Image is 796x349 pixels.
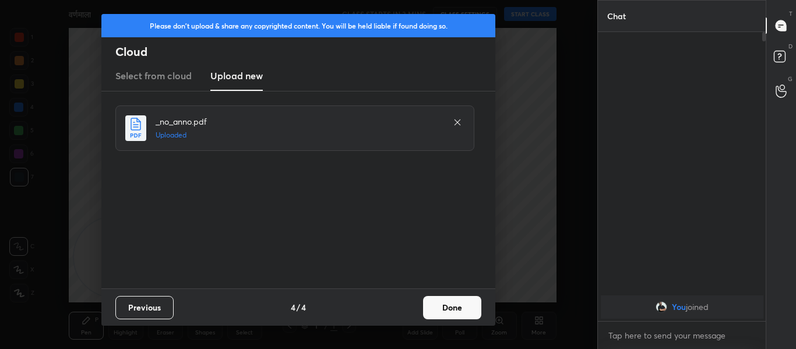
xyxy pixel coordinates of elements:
h4: _no_anno.pdf [156,115,441,128]
img: 31d6202e24874d09b4432fa15980d6ab.jpg [656,301,667,313]
h2: Cloud [115,44,495,59]
h5: Uploaded [156,130,441,140]
p: D [788,42,793,51]
h3: Upload new [210,69,263,83]
button: Previous [115,296,174,319]
p: G [788,75,793,83]
p: Chat [598,1,635,31]
h4: / [297,301,300,313]
h4: 4 [301,301,306,313]
h4: 4 [291,301,295,313]
button: Done [423,296,481,319]
div: grid [598,293,766,321]
span: joined [686,302,709,312]
p: T [789,9,793,18]
span: You [672,302,686,312]
div: Please don't upload & share any copyrighted content. You will be held liable if found doing so. [101,14,495,37]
